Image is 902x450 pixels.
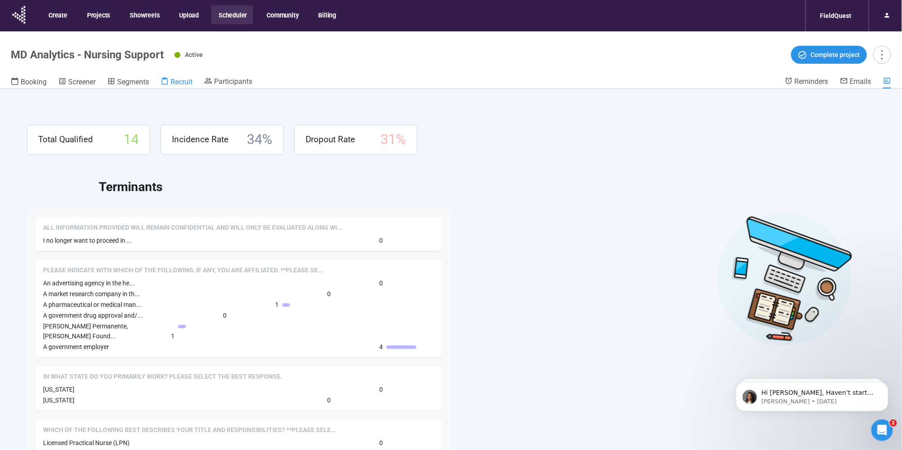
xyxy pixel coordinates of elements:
span: 0 [327,395,331,405]
div: FieldQuest [815,7,857,24]
span: 0 [327,289,331,299]
a: Screener [58,77,96,88]
button: Complete project [791,46,867,64]
button: Community [259,5,305,24]
span: [US_STATE] [43,397,74,404]
span: Recruit [171,78,193,86]
a: Participants [204,77,252,87]
span: Licensed Practical Nurse (LPN) [43,439,130,446]
span: Active [185,51,203,58]
h1: MD Analytics - Nursing Support [11,48,164,61]
span: Emails [850,77,871,86]
button: more [873,46,891,64]
span: A market research company in th... [43,290,140,297]
button: Create [41,5,74,24]
span: Which of the following best describes your title and responsibilities? **Please select one** [43,426,336,435]
span: 0 [379,278,383,288]
button: Scheduler [211,5,253,24]
button: Upload [172,5,205,24]
span: 0 [379,236,383,245]
span: 0 [379,384,383,394]
span: Booking [21,78,47,86]
button: Billing [311,5,343,24]
a: Reminders [785,77,828,87]
a: Emails [840,77,871,87]
h2: Terminants [99,177,875,197]
span: Please indicate with which of the following, if any, you are affiliated. **Please select all that... [43,266,323,275]
span: All information provided will remain confidential and will only be evaluated along with the opini... [43,223,342,232]
span: In what state do you primarily work? Please select the best response. [43,372,282,381]
span: 31 % [381,129,406,151]
span: more [876,48,888,61]
span: [US_STATE] [43,386,74,393]
span: A government employer [43,343,109,350]
span: A pharmaceutical or medical man... [43,301,141,308]
span: Reminders [795,77,828,86]
iframe: Intercom live chat [871,419,893,441]
span: 1 [171,331,175,341]
span: Screener [68,78,96,86]
span: Dropout Rate [306,133,355,146]
span: Total Qualified [38,133,93,146]
span: 34 % [247,129,272,151]
a: Segments [107,77,149,88]
img: Desktop work notes [717,212,853,347]
button: Showreels [123,5,166,24]
span: [PERSON_NAME] Permanente, [PERSON_NAME] Found... [43,323,128,340]
a: Recruit [161,77,193,88]
span: I no longer want to proceed in ... [43,237,132,244]
span: An advertising agency in the he... [43,280,135,287]
a: Booking [11,77,47,88]
iframe: Intercom notifications message [722,363,902,426]
span: Segments [117,78,149,86]
button: Projects [80,5,116,24]
span: 0 [223,310,227,320]
span: A government drug approval and/... [43,312,143,319]
span: Complete project [811,50,860,60]
span: 4 [379,342,383,352]
span: Incidence Rate [172,133,228,146]
span: 2 [890,419,897,427]
span: 0 [379,438,383,448]
span: Participants [214,77,252,86]
span: 14 [123,129,139,151]
span: 1 [275,300,279,310]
